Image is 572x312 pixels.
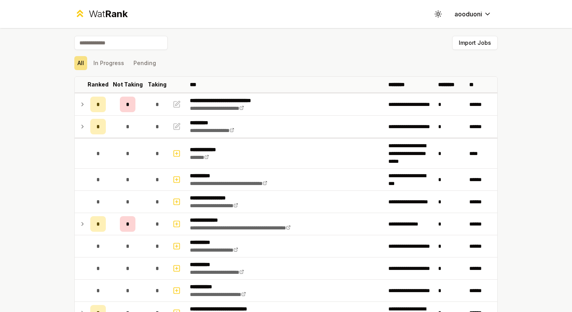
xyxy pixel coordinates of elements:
[74,56,87,70] button: All
[74,8,128,20] a: WatRank
[148,81,167,88] p: Taking
[105,8,128,19] span: Rank
[452,36,498,50] button: Import Jobs
[454,9,482,19] span: aooduoni
[113,81,143,88] p: Not Taking
[448,7,498,21] button: aooduoni
[130,56,159,70] button: Pending
[89,8,128,20] div: Wat
[90,56,127,70] button: In Progress
[88,81,109,88] p: Ranked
